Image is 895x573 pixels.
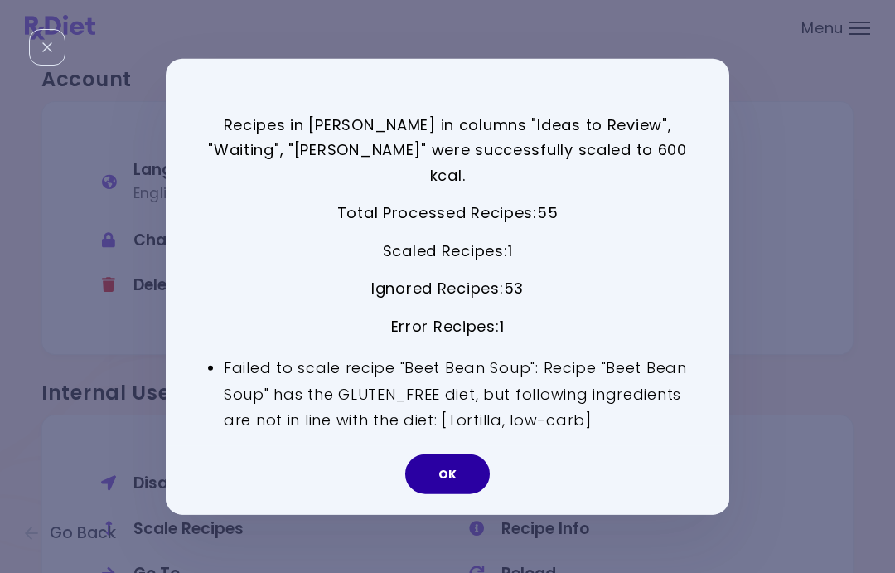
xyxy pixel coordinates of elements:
p: Total Processed Recipes : 55 [207,201,688,226]
p: Scaled Recipes : 1 [207,239,688,265]
li: Failed to scale recipe "Beet Bean Soup": Recipe "Beet Bean Soup" has the GLUTEN_FREE diet, but fo... [224,354,688,434]
p: Recipes in [PERSON_NAME] in columns "Ideas to Review", "Waiting", "[PERSON_NAME]" were successful... [207,112,688,188]
div: Close [29,29,65,66]
p: Ignored Recipes : 53 [207,276,688,302]
button: OK [405,454,490,494]
p: Error Recipes : 1 [207,314,688,340]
